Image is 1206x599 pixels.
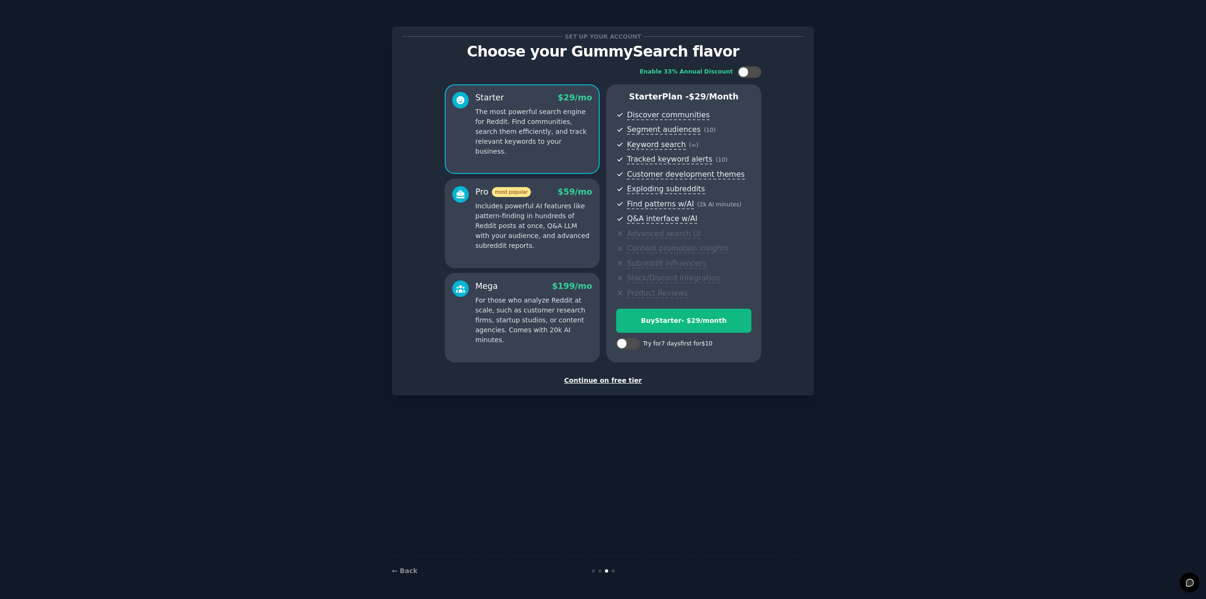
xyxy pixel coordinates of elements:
[627,170,745,180] span: Customer development themes
[616,309,751,333] button: BuyStarter- $29/month
[616,91,751,103] p: Starter Plan -
[627,125,701,135] span: Segment audiences
[475,295,592,345] p: For those who analyze Reddit at scale, such as customer research firms, startup studios, or conte...
[392,567,417,574] a: ← Back
[627,288,688,298] span: Product Reviews
[558,187,592,197] span: $ 59 /mo
[627,229,701,239] span: Advanced search UI
[627,244,728,254] span: Content promotion insights
[627,110,709,120] span: Discover communities
[552,281,592,291] span: $ 199 /mo
[689,142,699,148] span: ( ∞ )
[689,92,739,101] span: $ 29 /month
[402,43,804,60] p: Choose your GummySearch flavor
[627,214,697,224] span: Q&A interface w/AI
[627,184,705,194] span: Exploding subreddits
[697,201,742,208] span: ( 2k AI minutes )
[627,259,706,269] span: Subreddit influencers
[475,280,498,292] div: Mega
[627,155,712,164] span: Tracked keyword alerts
[627,199,694,209] span: Find patterns w/AI
[640,68,733,76] div: Enable 33% Annual Discount
[716,156,727,163] span: ( 10 )
[475,92,504,104] div: Starter
[627,273,720,283] span: Slack/Discord integration
[643,340,712,348] div: Try for 7 days first for $10
[475,107,592,156] p: The most powerful search engine for Reddit. Find communities, search them efficiently, and track ...
[402,376,804,386] div: Continue on free tier
[617,316,751,326] div: Buy Starter - $ 29 /month
[475,201,592,251] p: Includes powerful AI features like pattern-finding in hundreds of Reddit posts at once, Q&A LLM w...
[627,140,686,150] span: Keyword search
[558,93,592,102] span: $ 29 /mo
[492,187,531,197] span: most popular
[475,186,531,198] div: Pro
[563,32,643,41] span: Set up your account
[704,127,716,133] span: ( 10 )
